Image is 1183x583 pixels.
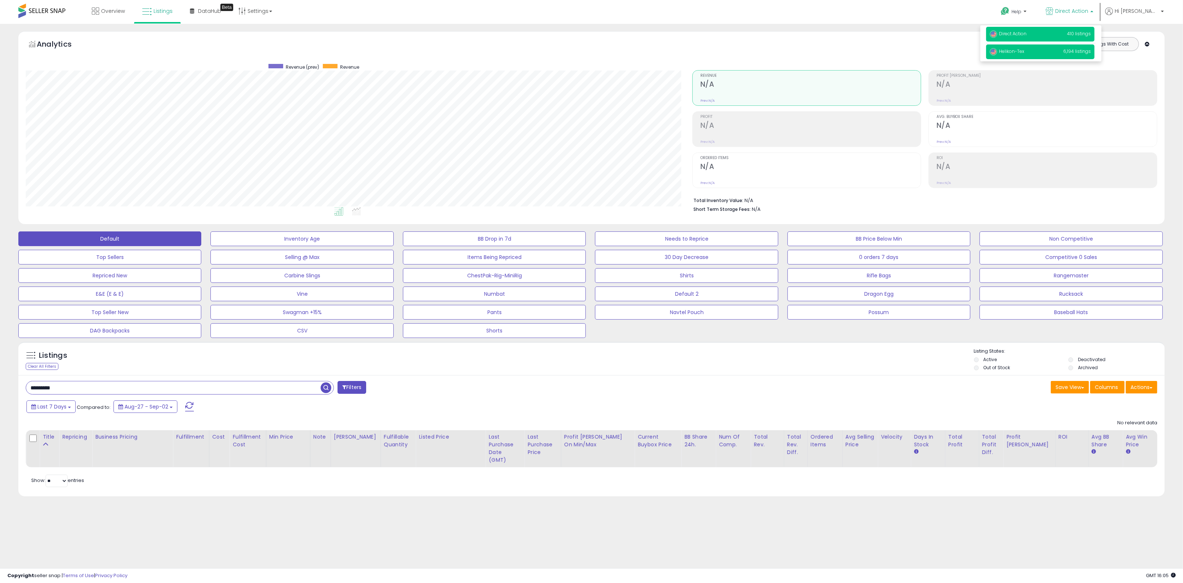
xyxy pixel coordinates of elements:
button: Default [18,231,201,246]
button: Rucksack [980,287,1162,301]
button: Navtel Pouch [595,305,778,320]
span: Help [1011,8,1021,15]
small: Prev: N/A [937,140,951,144]
div: Clear All Filters [26,363,58,370]
div: Last Purchase Date (GMT) [488,433,521,464]
small: Prev: N/A [700,140,715,144]
div: Repricing [62,433,89,441]
button: Save View [1051,381,1089,393]
button: BB Price Below Min [787,231,970,246]
span: Last 7 Days [37,403,66,410]
button: Needs to Reprice [595,231,778,246]
div: Note [313,433,328,441]
div: Title [43,433,56,441]
h2: N/A [700,162,921,172]
li: N/A [693,195,1152,204]
span: Direct Action [1055,7,1088,15]
div: Total Profit Diff. [982,433,1000,456]
div: Days In Stock [914,433,942,449]
small: Days In Stock. [914,449,918,455]
h5: Analytics [37,39,86,51]
small: Prev: N/A [937,98,951,103]
small: Avg Win Price. [1126,449,1130,455]
h2: N/A [700,121,921,131]
h2: N/A [937,80,1157,90]
button: Possum [787,305,970,320]
span: Helikon-Tex [990,48,1024,54]
h2: N/A [937,162,1157,172]
button: Filters [338,381,366,394]
i: Get Help [1000,7,1010,16]
button: Non Competitive [980,231,1162,246]
img: usa.png [990,48,997,55]
div: Business Pricing [95,433,170,441]
div: Profit [PERSON_NAME] on Min/Max [564,433,631,449]
div: Min Price [269,433,307,441]
span: Hi [PERSON_NAME] [1115,7,1159,15]
button: Pants [403,305,586,320]
div: Fulfillment [176,433,206,441]
button: Competitive 0 Sales [980,250,1162,264]
th: The percentage added to the cost of goods (COGS) that forms the calculator for Min & Max prices. [561,430,634,467]
div: Total Rev. Diff. [787,433,804,456]
button: 0 orders 7 days [787,250,970,264]
span: ROI [937,156,1157,160]
button: Actions [1126,381,1157,393]
button: Last 7 Days [26,400,76,413]
button: Top Seller New [18,305,201,320]
span: Listings [154,7,173,15]
button: Top Sellers [18,250,201,264]
div: Fulfillment Cost [232,433,263,449]
button: Baseball Hats [980,305,1162,320]
div: No relevant data [1117,420,1157,427]
button: Swagman +15% [210,305,393,320]
div: Listed Price [419,433,482,441]
button: Rifle Bags [787,268,970,283]
button: BB Drop in 7d [403,231,586,246]
button: Shorts [403,323,586,338]
button: Repriced New [18,268,201,283]
button: Items Being Repriced [403,250,586,264]
span: Revenue [700,74,921,78]
div: BB Share 24h. [684,433,713,449]
b: Total Inventory Value: [693,197,743,204]
div: Cost [212,433,227,441]
div: Fulfillable Quantity [384,433,413,449]
label: Archived [1078,364,1098,371]
button: DAG Backpacks [18,323,201,338]
div: Avg Win Price [1126,433,1154,449]
span: Avg. Buybox Share [937,115,1157,119]
label: Deactivated [1078,356,1106,363]
span: Ordered Items [700,156,921,160]
h5: Listings [39,350,67,361]
div: Num of Comp. [719,433,747,449]
div: [PERSON_NAME] [334,433,378,441]
span: 410 listings [1067,30,1091,37]
div: Ordered Items [811,433,839,449]
button: 30 Day Decrease [595,250,778,264]
span: DataHub [198,7,221,15]
div: Current Buybox Price [638,433,678,449]
button: E&E (E & E) [18,287,201,301]
button: ChestPak-Rig-MiniRig [403,268,586,283]
button: Listings With Cost [1082,39,1136,49]
span: Revenue (prev) [286,64,319,70]
div: Total Profit [948,433,976,449]
span: N/A [752,206,761,213]
button: Numbat [403,287,586,301]
button: Inventory Age [210,231,393,246]
img: usa.png [990,30,997,38]
span: Aug-27 - Sep-02 [125,403,168,410]
label: Active [983,356,997,363]
div: Avg Selling Price [845,433,874,449]
b: Short Term Storage Fees: [693,206,751,212]
small: Avg BB Share. [1092,449,1096,455]
span: Direct Action [990,30,1027,37]
small: Prev: N/A [700,98,715,103]
div: Total Rev. [754,433,780,449]
div: ROI [1058,433,1085,441]
button: CSV [210,323,393,338]
button: Vine [210,287,393,301]
button: Default 2 [595,287,778,301]
label: Out of Stock [983,364,1010,371]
